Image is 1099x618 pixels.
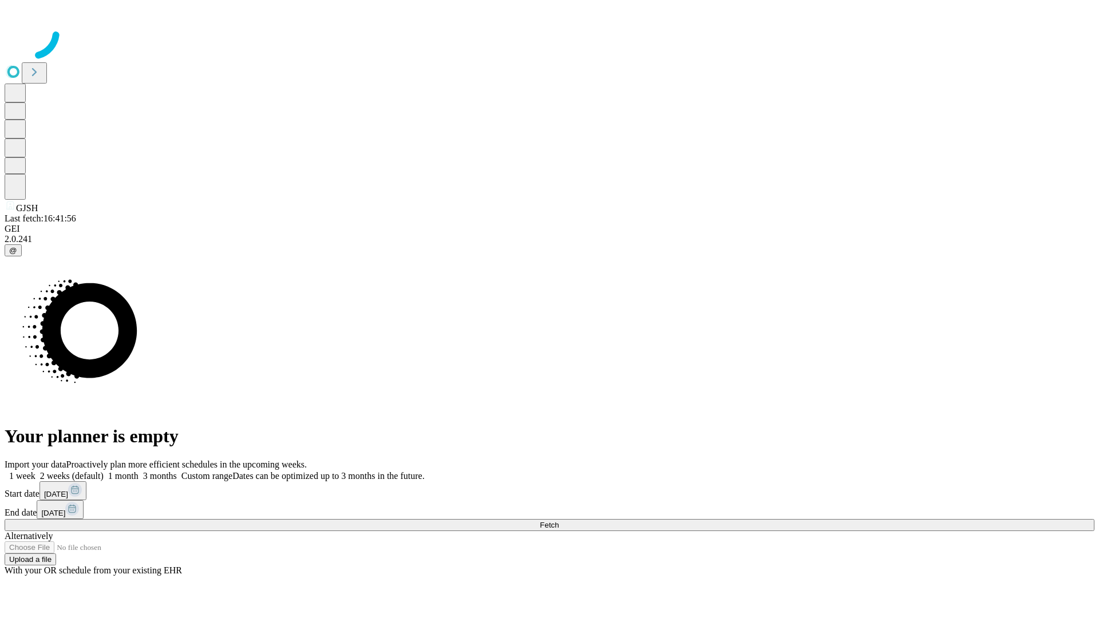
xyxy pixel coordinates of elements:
[5,531,53,541] span: Alternatively
[232,471,424,481] span: Dates can be optimized up to 3 months in the future.
[66,459,307,469] span: Proactively plan more efficient schedules in the upcoming weeks.
[181,471,232,481] span: Custom range
[39,481,86,500] button: [DATE]
[108,471,139,481] span: 1 month
[16,203,38,213] span: GJSH
[5,224,1094,234] div: GEI
[5,426,1094,447] h1: Your planner is empty
[9,246,17,255] span: @
[5,500,1094,519] div: End date
[5,459,66,469] span: Import your data
[540,521,559,529] span: Fetch
[5,565,182,575] span: With your OR schedule from your existing EHR
[5,519,1094,531] button: Fetch
[40,471,104,481] span: 2 weeks (default)
[37,500,84,519] button: [DATE]
[41,509,65,517] span: [DATE]
[5,234,1094,244] div: 2.0.241
[143,471,177,481] span: 3 months
[5,244,22,256] button: @
[5,553,56,565] button: Upload a file
[9,471,35,481] span: 1 week
[5,213,76,223] span: Last fetch: 16:41:56
[44,490,68,498] span: [DATE]
[5,481,1094,500] div: Start date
